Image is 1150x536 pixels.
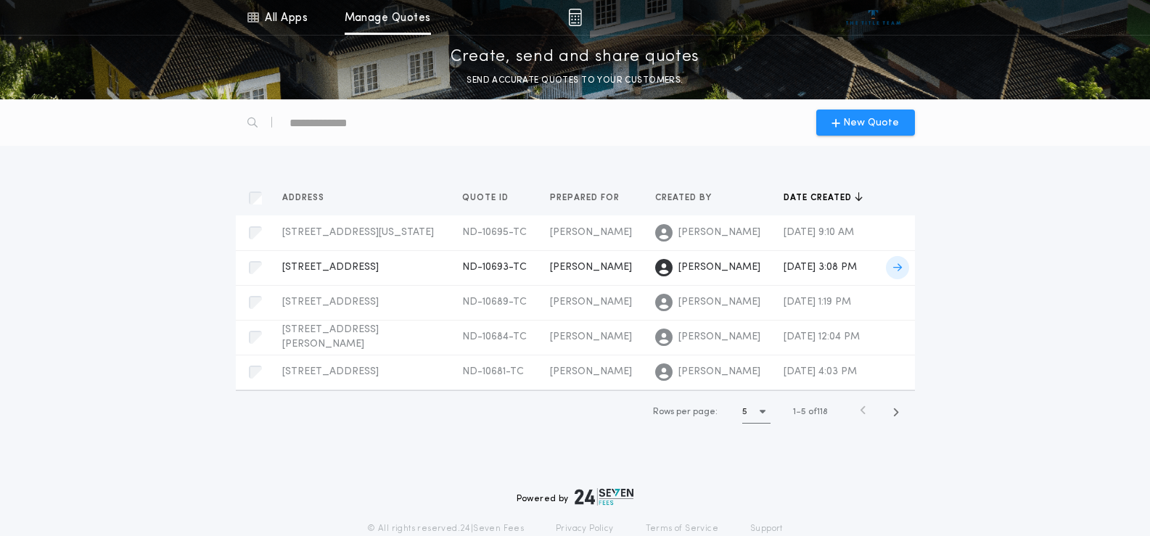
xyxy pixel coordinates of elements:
[550,366,632,377] span: [PERSON_NAME]
[784,191,863,205] button: Date created
[462,366,524,377] span: ND-10681-TC
[655,191,723,205] button: Created by
[678,260,760,275] span: [PERSON_NAME]
[678,295,760,310] span: [PERSON_NAME]
[462,191,519,205] button: Quote ID
[678,365,760,379] span: [PERSON_NAME]
[784,366,857,377] span: [DATE] 4:03 PM
[451,46,699,69] p: Create, send and share quotes
[655,192,715,204] span: Created by
[462,297,527,308] span: ND-10689-TC
[793,408,796,416] span: 1
[678,226,760,240] span: [PERSON_NAME]
[742,400,771,424] button: 5
[843,115,899,131] span: New Quote
[550,192,623,204] span: Prepared for
[784,192,855,204] span: Date created
[282,191,335,205] button: Address
[467,73,683,88] p: SEND ACCURATE QUOTES TO YOUR CUSTOMERS.
[784,227,854,238] span: [DATE] 9:10 AM
[282,324,379,350] span: [STREET_ADDRESS][PERSON_NAME]
[801,408,806,416] span: 5
[462,227,527,238] span: ND-10695-TC
[784,331,860,342] span: [DATE] 12:04 PM
[517,488,634,506] div: Powered by
[653,408,718,416] span: Rows per page:
[784,297,851,308] span: [DATE] 1:19 PM
[846,10,900,25] img: vs-icon
[816,110,915,136] button: New Quote
[646,523,718,535] a: Terms of Service
[550,262,632,273] span: [PERSON_NAME]
[575,488,634,506] img: logo
[462,331,527,342] span: ND-10684-TC
[282,297,379,308] span: [STREET_ADDRESS]
[550,297,632,308] span: [PERSON_NAME]
[462,192,512,204] span: Quote ID
[808,405,828,419] span: of 118
[282,366,379,377] span: [STREET_ADDRESS]
[550,227,632,238] span: [PERSON_NAME]
[282,192,327,204] span: Address
[367,523,524,535] p: © All rights reserved. 24|Seven Fees
[784,262,857,273] span: [DATE] 3:08 PM
[568,9,582,26] img: img
[556,523,614,535] a: Privacy Policy
[282,227,434,238] span: [STREET_ADDRESS][US_STATE]
[282,262,379,273] span: [STREET_ADDRESS]
[550,331,632,342] span: [PERSON_NAME]
[678,330,760,345] span: [PERSON_NAME]
[462,262,527,273] span: ND-10693-TC
[750,523,783,535] a: Support
[742,405,747,419] h1: 5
